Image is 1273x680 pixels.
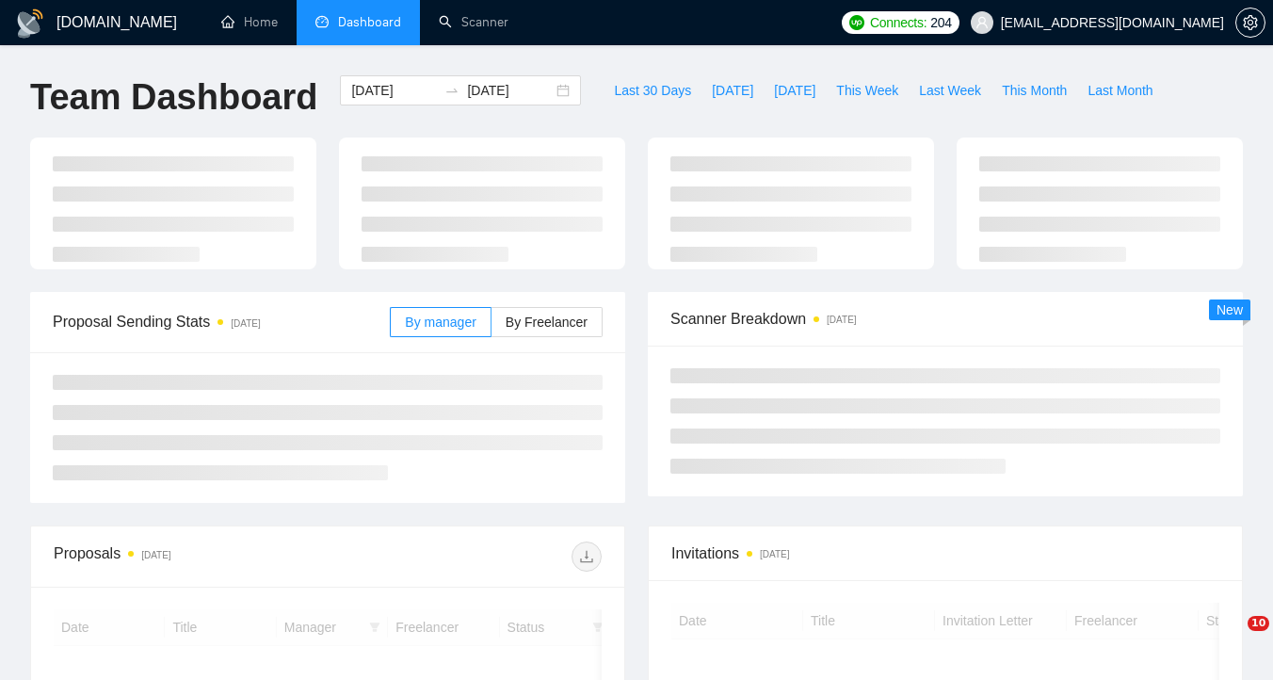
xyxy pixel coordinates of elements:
[444,83,459,98] span: to
[930,12,951,33] span: 204
[351,80,437,101] input: Start date
[405,315,475,330] span: By manager
[604,75,701,105] button: Last 30 Days
[1248,616,1269,631] span: 10
[1235,15,1265,30] a: setting
[870,12,927,33] span: Connects:
[53,310,390,333] span: Proposal Sending Stats
[338,14,401,30] span: Dashboard
[444,83,459,98] span: swap-right
[712,80,753,101] span: [DATE]
[141,550,170,560] time: [DATE]
[701,75,764,105] button: [DATE]
[1236,15,1265,30] span: setting
[15,8,45,39] img: logo
[975,16,989,29] span: user
[827,315,856,325] time: [DATE]
[826,75,909,105] button: This Week
[506,315,588,330] span: By Freelancer
[315,15,329,28] span: dashboard
[1217,302,1243,317] span: New
[774,80,815,101] span: [DATE]
[1077,75,1163,105] button: Last Month
[439,14,508,30] a: searchScanner
[467,80,553,101] input: End date
[30,75,317,120] h1: Team Dashboard
[614,80,691,101] span: Last 30 Days
[671,542,1219,565] span: Invitations
[764,75,826,105] button: [DATE]
[231,318,260,329] time: [DATE]
[1209,616,1254,661] iframe: Intercom live chat
[849,15,864,30] img: upwork-logo.png
[670,307,1220,331] span: Scanner Breakdown
[1002,80,1067,101] span: This Month
[760,549,789,559] time: [DATE]
[1235,8,1265,38] button: setting
[919,80,981,101] span: Last Week
[991,75,1077,105] button: This Month
[221,14,278,30] a: homeHome
[836,80,898,101] span: This Week
[54,542,328,572] div: Proposals
[1088,80,1152,101] span: Last Month
[909,75,991,105] button: Last Week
